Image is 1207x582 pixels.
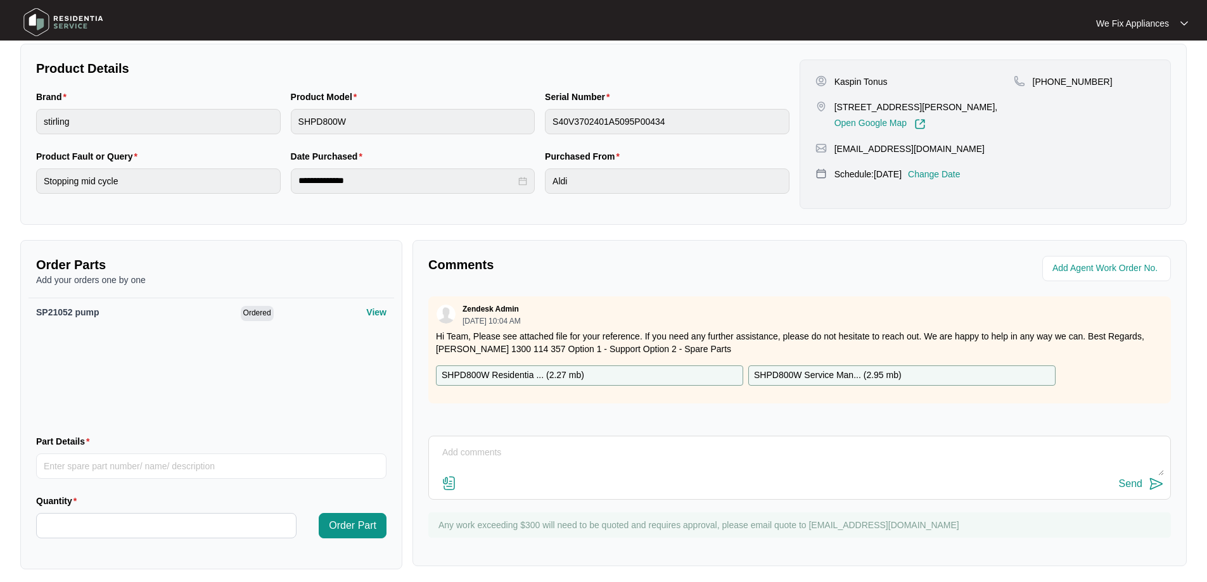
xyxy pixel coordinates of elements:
p: Add your orders one by one [36,274,386,286]
input: Purchased From [545,168,789,194]
a: Open Google Map [834,118,926,130]
button: Send [1119,476,1164,493]
p: [PHONE_NUMBER] [1033,75,1113,88]
label: Date Purchased [291,150,367,163]
input: Serial Number [545,109,789,134]
input: Date Purchased [298,174,516,187]
input: Part Details [36,453,386,479]
label: Product Model [291,91,362,103]
img: file-attachment-doc.svg [442,476,457,491]
p: SHPD800W Service Man... ( 2.95 mb ) [754,369,902,383]
p: Change Date [908,168,961,180]
button: Order Part [319,513,386,538]
img: map-pin [815,168,827,179]
img: map-pin [815,101,827,112]
div: Send [1119,478,1142,490]
input: Add Agent Work Order No. [1052,261,1163,276]
label: Part Details [36,435,95,448]
input: Quantity [37,514,296,538]
label: Serial Number [545,91,615,103]
img: map-pin [815,142,827,154]
img: residentia service logo [19,3,108,41]
img: dropdown arrow [1180,20,1188,27]
p: Schedule: [DATE] [834,168,902,180]
img: Link-External [914,118,926,130]
img: user-pin [815,75,827,87]
p: Product Details [36,60,789,77]
img: user.svg [437,305,456,324]
label: Quantity [36,495,82,507]
input: Brand [36,109,281,134]
p: Comments [428,256,791,274]
input: Product Fault or Query [36,168,281,194]
p: [DATE] 10:04 AM [463,317,521,325]
span: Order Part [329,518,376,533]
label: Brand [36,91,72,103]
label: Purchased From [545,150,625,163]
p: Hi Team, Please see attached file for your reference. If you need any further assistance, please ... [436,330,1163,355]
p: SHPD800W Residentia ... ( 2.27 mb ) [442,369,584,383]
p: [EMAIL_ADDRESS][DOMAIN_NAME] [834,142,985,155]
img: send-icon.svg [1149,476,1164,491]
p: Order Parts [36,256,386,274]
p: View [366,306,386,319]
label: Product Fault or Query [36,150,143,163]
p: We Fix Appliances [1096,17,1169,30]
p: Zendesk Admin [463,304,519,314]
p: Any work exceeding $300 will need to be quoted and requires approval, please email quote to [EMAI... [438,519,1165,531]
p: [STREET_ADDRESS][PERSON_NAME], [834,101,998,113]
span: Ordered [241,306,274,321]
span: SP21052 pump [36,307,99,317]
img: map-pin [1014,75,1025,87]
input: Product Model [291,109,535,134]
p: Kaspin Tonus [834,75,888,88]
